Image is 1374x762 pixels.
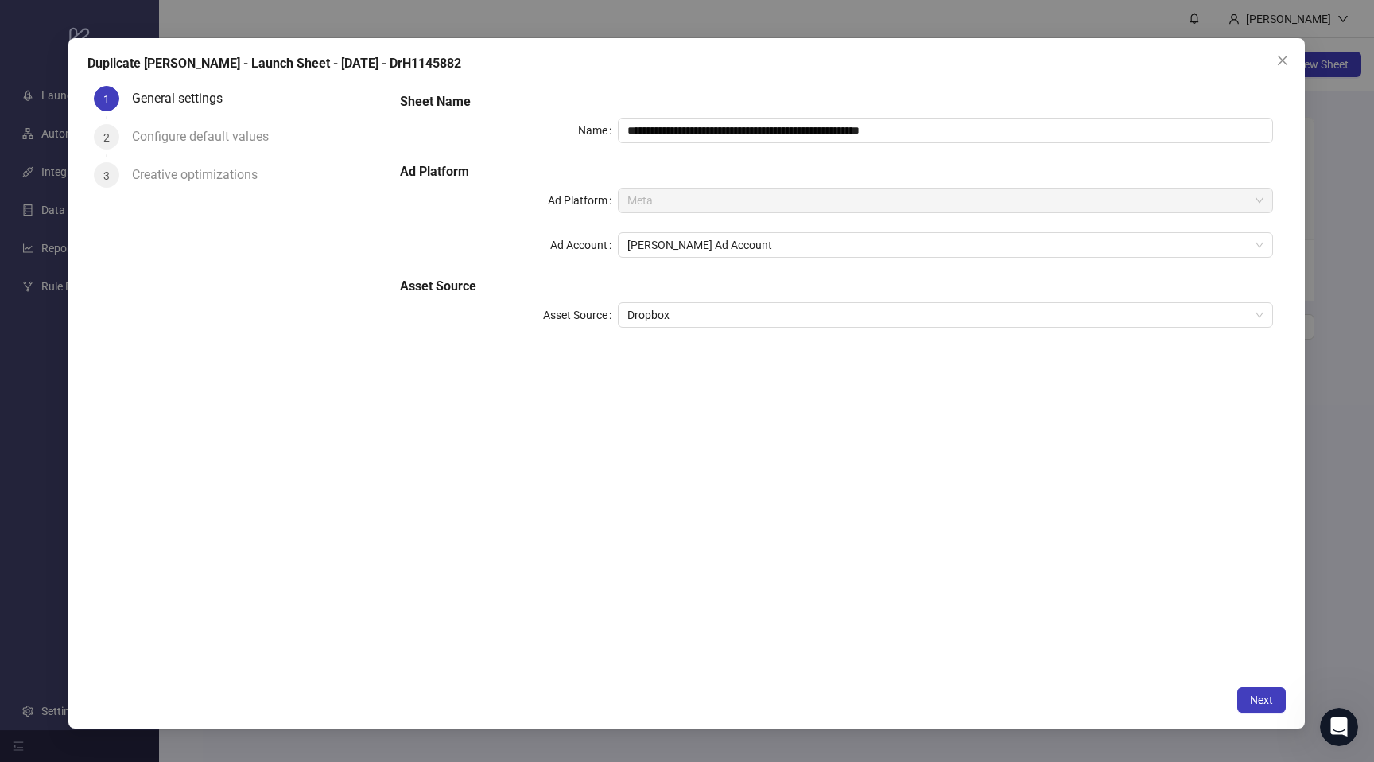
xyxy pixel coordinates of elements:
span: 1 [103,92,110,105]
span: 3 [103,169,110,181]
label: Ad Platform [549,188,619,213]
span: close [1277,54,1290,67]
div: Configure default values [132,124,281,150]
iframe: Intercom live chat [1320,708,1358,746]
span: Next [1251,694,1274,706]
span: 2 [103,130,110,143]
button: Close [1271,48,1296,73]
span: Dr. Harvey's Ad Account [628,233,1264,257]
div: Duplicate [PERSON_NAME] - Launch Sheet - [DATE] - DrH1145882 [87,54,1286,73]
label: Asset Source [544,302,619,328]
button: Next [1238,687,1287,713]
span: Dropbox [628,303,1264,327]
label: Ad Account [551,232,619,258]
label: Name [579,118,619,143]
h5: Asset Source [400,277,1273,296]
h5: Ad Platform [400,162,1273,181]
h5: Sheet Name [400,92,1273,111]
div: Creative optimizations [132,162,270,188]
span: Meta [628,189,1264,212]
div: General settings [132,86,235,111]
input: Name [619,118,1274,143]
